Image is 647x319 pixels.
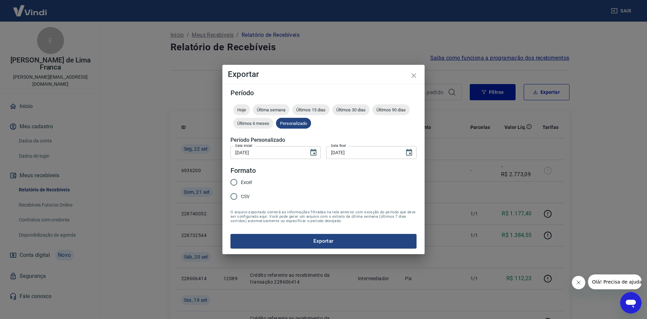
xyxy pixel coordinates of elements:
[233,121,273,126] span: Últimos 6 meses
[276,118,311,129] div: Personalizado
[372,104,410,115] div: Últimos 90 dias
[276,121,311,126] span: Personalizado
[230,89,417,96] h5: Período
[292,107,330,112] span: Últimos 15 dias
[332,104,370,115] div: Últimos 30 dias
[292,104,330,115] div: Últimos 15 dias
[402,146,416,159] button: Choose date, selected date is 23 de set de 2025
[4,5,57,10] span: Olá! Precisa de ajuda?
[230,166,256,176] legend: Formato
[372,107,410,112] span: Últimos 90 dias
[620,292,642,314] iframe: Botão para abrir a janela de mensagens
[588,274,642,289] iframe: Mensagem da empresa
[230,234,417,248] button: Exportar
[332,107,370,112] span: Últimos 30 dias
[233,107,250,112] span: Hoje
[230,210,417,223] span: O arquivo exportado conterá as informações filtradas na tela anterior com exceção do período que ...
[406,68,422,84] button: close
[253,104,289,115] div: Última semana
[253,107,289,112] span: Última semana
[241,179,252,186] span: Excel
[326,146,400,159] input: DD/MM/YYYY
[233,118,273,129] div: Últimos 6 meses
[572,276,585,289] iframe: Fechar mensagem
[230,137,417,143] h5: Período Personalizado
[228,70,419,78] h4: Exportar
[307,146,320,159] button: Choose date, selected date is 1 de set de 2025
[233,104,250,115] div: Hoje
[331,143,346,148] label: Data final
[230,146,304,159] input: DD/MM/YYYY
[235,143,252,148] label: Data inicial
[241,193,250,200] span: CSV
